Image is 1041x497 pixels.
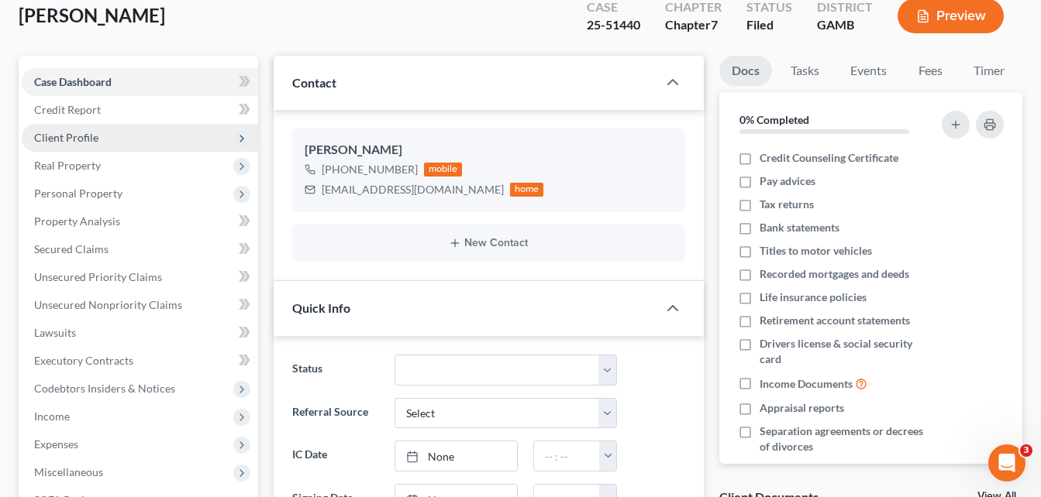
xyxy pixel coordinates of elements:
span: Income Documents [760,376,853,392]
span: Expenses [34,437,78,451]
a: Docs [719,56,772,86]
span: Lawsuits [34,326,76,339]
a: Unsecured Nonpriority Claims [22,291,258,319]
div: home [510,183,544,197]
span: Case Dashboard [34,75,112,88]
span: Property Analysis [34,214,120,228]
div: Filed [746,16,792,34]
span: Tax returns [760,197,814,212]
button: New Contact [305,237,673,249]
span: Retirement account statements [760,313,910,328]
span: [PERSON_NAME] [19,4,165,26]
span: Recorded mortgages and deeds [760,266,909,282]
a: None [395,441,517,471]
div: GAMB [817,16,873,34]
a: Tasks [778,56,832,86]
span: Titles to motor vehicles [760,243,872,259]
span: Pay advices [760,173,815,189]
span: Codebtors Insiders & Notices [34,382,175,395]
div: mobile [424,163,463,177]
span: Unsecured Priority Claims [34,270,162,283]
a: Secured Claims [22,235,258,263]
span: Income [34,410,70,423]
span: Bank statements [760,220,839,235]
span: Separation agreements or decrees of divorces [760,423,933,454]
span: Contact [292,75,336,90]
label: Status [284,355,387,386]
a: Executory Contracts [22,347,258,375]
input: -- : -- [534,441,600,471]
span: Secured Claims [34,242,109,255]
a: Fees [905,56,955,86]
div: Chapter [665,16,722,34]
span: Miscellaneous [34,465,103,478]
span: Quick Info [292,300,350,315]
a: Timer [961,56,1017,86]
span: 7 [711,17,718,32]
span: Drivers license & social security card [760,336,933,367]
a: Unsecured Priority Claims [22,263,258,291]
a: Case Dashboard [22,68,258,96]
div: [PHONE_NUMBER] [322,162,418,177]
span: Unsecured Nonpriority Claims [34,298,182,311]
a: Property Analysis [22,207,258,235]
label: IC Date [284,440,387,471]
div: [PERSON_NAME] [305,141,673,159]
span: Credit Counseling Certificate [760,150,898,166]
a: Lawsuits [22,319,258,347]
span: Client Profile [34,131,98,144]
span: Personal Property [34,187,122,200]
span: Appraisal reports [760,400,844,416]
div: 25-51440 [587,16,640,34]
a: Events [838,56,899,86]
a: Credit Report [22,96,258,124]
strong: 0% Completed [739,113,809,126]
iframe: Intercom live chat [988,444,1025,482]
span: 3 [1020,444,1032,457]
span: Life insurance policies [760,290,867,305]
div: [EMAIL_ADDRESS][DOMAIN_NAME] [322,182,504,197]
label: Referral Source [284,398,387,429]
span: Executory Contracts [34,354,133,367]
span: Credit Report [34,103,101,116]
span: Real Property [34,159,101,172]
